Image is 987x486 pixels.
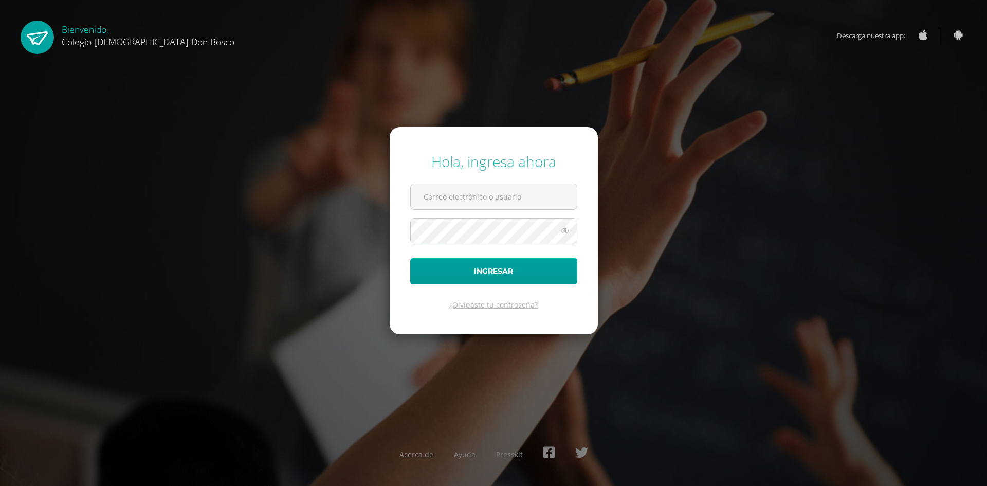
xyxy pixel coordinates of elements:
[62,35,234,48] span: Colegio [DEMOGRAPHIC_DATA] Don Bosco
[837,26,916,45] span: Descarga nuestra app:
[62,21,234,48] div: Bienvenido,
[411,184,577,209] input: Correo electrónico o usuario
[410,152,577,171] div: Hola, ingresa ahora
[410,258,577,284] button: Ingresar
[399,449,433,459] a: Acerca de
[449,300,538,310] a: ¿Olvidaste tu contraseña?
[496,449,523,459] a: Presskit
[454,449,476,459] a: Ayuda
